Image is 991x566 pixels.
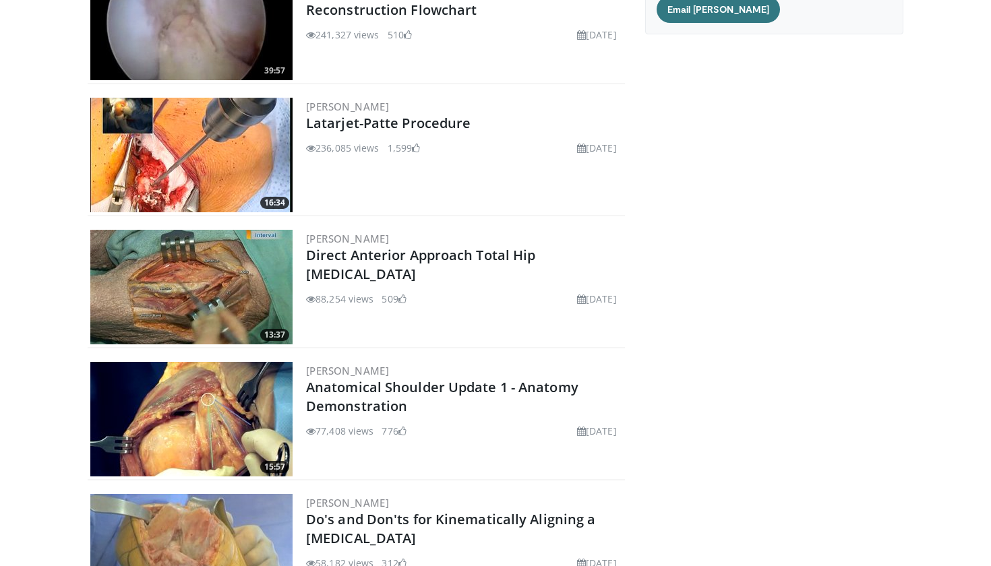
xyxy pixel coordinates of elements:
a: [PERSON_NAME] [306,100,389,113]
img: 294118_0000_1.png.300x170_q85_crop-smart_upscale.jpg [90,230,293,344]
li: 509 [382,292,406,306]
a: 16:34 [90,98,293,212]
li: 1,599 [388,141,421,155]
span: 16:34 [260,197,289,209]
span: 13:37 [260,329,289,341]
li: 510 [388,28,412,42]
a: [PERSON_NAME] [306,232,389,245]
li: 88,254 views [306,292,373,306]
li: [DATE] [577,28,617,42]
li: 77,408 views [306,424,373,438]
a: 13:37 [90,230,293,344]
span: 15:57 [260,461,289,473]
li: 241,327 views [306,28,379,42]
li: [DATE] [577,292,617,306]
a: 15:57 [90,362,293,476]
img: 617583_3.png.300x170_q85_crop-smart_upscale.jpg [90,98,293,212]
a: [PERSON_NAME] [306,496,389,509]
img: laj_3.png.300x170_q85_crop-smart_upscale.jpg [90,362,293,476]
a: Anatomical Shoulder Update 1 - Anatomy Demonstration [306,378,578,415]
li: [DATE] [577,141,617,155]
a: [PERSON_NAME] [306,364,389,377]
a: Latarjet-Patte Procedure [306,114,471,132]
li: [DATE] [577,424,617,438]
li: 776 [382,424,406,438]
a: Direct Anterior Approach Total Hip [MEDICAL_DATA] [306,246,535,283]
li: 236,085 views [306,141,379,155]
span: 39:57 [260,65,289,77]
a: Do's and Don'ts for Kinematically Aligning a [MEDICAL_DATA] [306,510,595,547]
